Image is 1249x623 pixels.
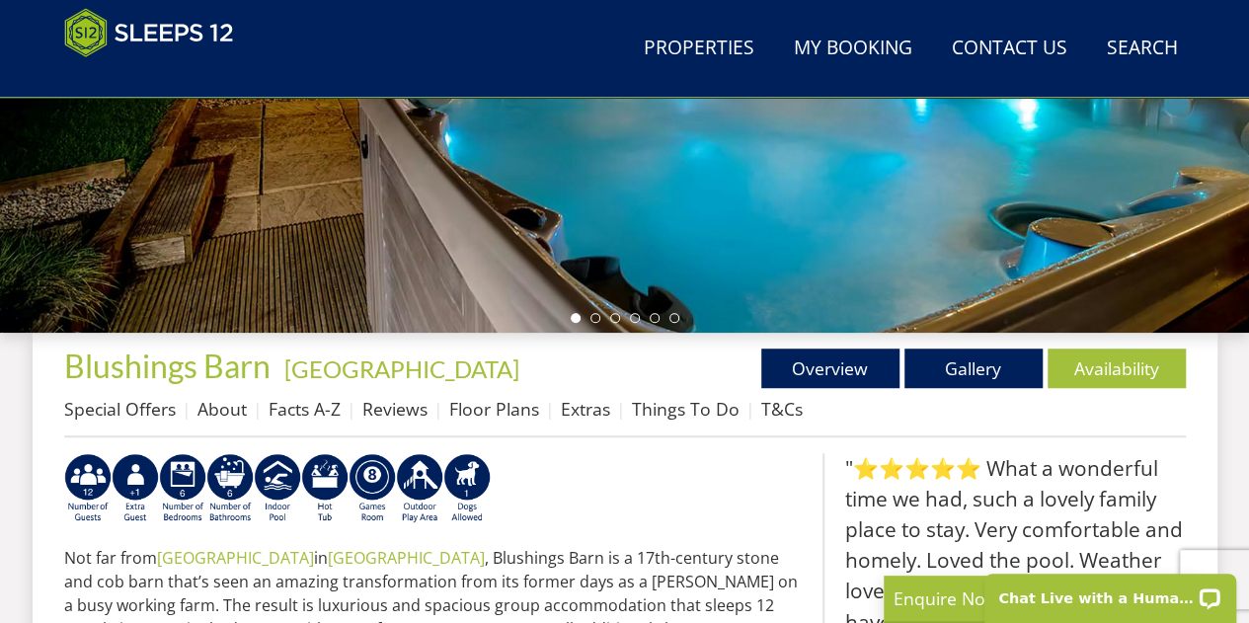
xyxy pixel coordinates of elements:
[1099,27,1186,71] a: Search
[197,397,247,421] a: About
[636,27,762,71] a: Properties
[349,453,396,524] img: AD_4nXdrZMsjcYNLGsKuA84hRzvIbesVCpXJ0qqnwZoX5ch9Zjv73tWe4fnFRs2gJ9dSiUubhZXckSJX_mqrZBmYExREIfryF...
[904,349,1043,388] a: Gallery
[64,453,112,524] img: AD_4nXckrGRX70HZ4ysjh6ob-fWIwMZ0B394cI3fn1QdM1KgsQ_X_DbzeuFoTLdOWEJm2PpTbeL9h1Jcgc1-2wEukkBEDYkKe...
[443,453,491,524] img: AD_4nXeEipi_F3q1Yj6bZlze3jEsUK6_7_3WtbLY1mWTnHN9JZSYYFCQEDZx02JbD7SocKMjZ8qjPHIa5G67Ebl9iTbBrBR15...
[328,547,485,569] a: [GEOGRAPHIC_DATA]
[894,585,1190,611] p: Enquire Now
[284,354,519,383] a: [GEOGRAPHIC_DATA]
[64,347,276,385] a: Blushings Barn
[632,397,740,421] a: Things To Do
[396,453,443,524] img: AD_4nXfjdDqPkGBf7Vpi6H87bmAUe5GYCbodrAbU4sf37YN55BCjSXGx5ZgBV7Vb9EJZsXiNVuyAiuJUB3WVt-w9eJ0vaBcHg...
[276,354,519,383] span: -
[761,397,803,421] a: T&Cs
[972,561,1249,623] iframe: LiveChat chat widget
[112,453,159,524] img: AD_4nXcj8Ek7JTfbij4zfS2gPq6pnw2U8dfisN7IPNKDqe2KZ_dwngMBBATRdjVD88Mkjpk8f5mfh14NCOjkadH-2i51Pa6Ko...
[362,397,428,421] a: Reviews
[157,547,314,569] a: [GEOGRAPHIC_DATA]
[449,397,539,421] a: Floor Plans
[64,8,234,57] img: Sleeps 12
[269,397,341,421] a: Facts A-Z
[64,347,271,385] span: Blushings Barn
[301,453,349,524] img: AD_4nXcpX5uDwed6-YChlrI2BYOgXwgg3aqYHOhRm0XfZB-YtQW2NrmeCr45vGAfVKUq4uWnc59ZmEsEzoF5o39EWARlT1ewO...
[206,453,254,524] img: AD_4nXdmwCQHKAiIjYDk_1Dhq-AxX3fyYPYaVgX942qJE-Y7he54gqc0ybrIGUg6Qr_QjHGl2FltMhH_4pZtc0qV7daYRc31h...
[761,349,899,388] a: Overview
[254,453,301,524] img: AD_4nXei2dp4L7_L8OvME76Xy1PUX32_NMHbHVSts-g-ZAVb8bILrMcUKZI2vRNdEqfWP017x6NFeUMZMqnp0JYknAB97-jDN...
[561,397,610,421] a: Extras
[1048,349,1186,388] a: Availability
[54,69,262,86] iframe: Customer reviews powered by Trustpilot
[159,453,206,524] img: AD_4nXfRzBlt2m0mIteXDhAcJCdmEApIceFt1SPvkcB48nqgTZkfMpQlDmULa47fkdYiHD0skDUgcqepViZHFLjVKS2LWHUqM...
[944,27,1075,71] a: Contact Us
[64,397,176,421] a: Special Offers
[786,27,920,71] a: My Booking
